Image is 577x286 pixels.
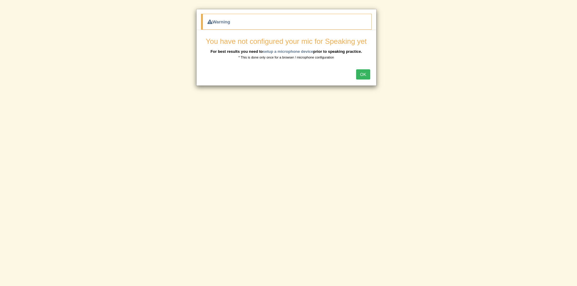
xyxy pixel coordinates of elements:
[239,56,334,59] small: * This is done only once for a browser / microphone configuration
[356,69,370,80] button: OK
[210,49,362,54] b: For best results you need to prior to speaking practice.
[206,37,367,45] span: You have not configured your mic for Speaking yet
[263,49,313,54] a: setup a microphone device
[201,14,372,30] div: Warning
